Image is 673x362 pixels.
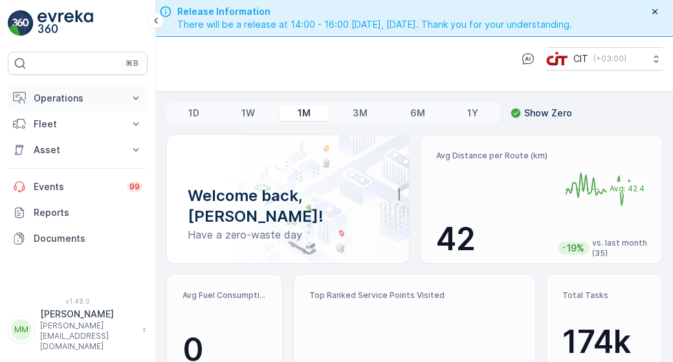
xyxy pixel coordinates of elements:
p: 19% [566,242,586,255]
p: Fleet [34,118,122,131]
p: 42 [436,220,547,259]
p: Have a zero-waste day [188,227,388,242]
p: Total Tasks [562,290,646,301]
p: 174k [562,323,646,361]
button: CIT(+03:00) [546,47,663,70]
p: 1M [298,107,311,120]
p: Welcome back, [PERSON_NAME]! [188,186,388,227]
p: 99 [129,181,140,193]
p: Avg Distance per Route (km) [436,151,547,161]
p: 6M [410,107,425,120]
a: Events99 [8,174,148,200]
p: Reports [34,206,142,219]
p: 1Y [467,107,478,120]
p: CIT [573,52,588,65]
div: MM [11,319,32,340]
span: v 1.48.0 [8,297,148,305]
a: Reports [8,200,148,226]
img: logo_light-DOdMpM7g.png [38,10,93,36]
p: Top Ranked Service Points Visited [309,290,520,301]
p: 3M [353,107,368,120]
a: Documents [8,226,148,251]
p: vs. last month (35) [592,238,650,259]
p: 1W [241,107,255,120]
p: ⌘B [126,58,138,69]
button: MM[PERSON_NAME][PERSON_NAME][EMAIL_ADDRESS][DOMAIN_NAME] [8,308,148,352]
p: [PERSON_NAME][EMAIL_ADDRESS][DOMAIN_NAME] [40,321,136,352]
p: Events [34,180,119,193]
img: cit-logo_pOk6rL0.png [546,52,568,66]
button: Fleet [8,111,148,137]
span: There will be a release at 14:00 - 16:00 [DATE], [DATE]. Thank you for your understanding. [177,18,572,31]
p: ( +03:00 ) [593,54,626,64]
p: Documents [34,232,142,245]
p: Show Zero [524,107,572,120]
button: Operations [8,85,148,111]
p: 1D [188,107,199,120]
p: Operations [34,92,122,105]
button: Asset [8,137,148,163]
p: Avg Fuel Consumption per Route (lt) [182,290,267,301]
p: Asset [34,144,122,156]
img: logo [8,10,34,36]
span: Release Information [177,5,572,18]
p: [PERSON_NAME] [40,308,136,321]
